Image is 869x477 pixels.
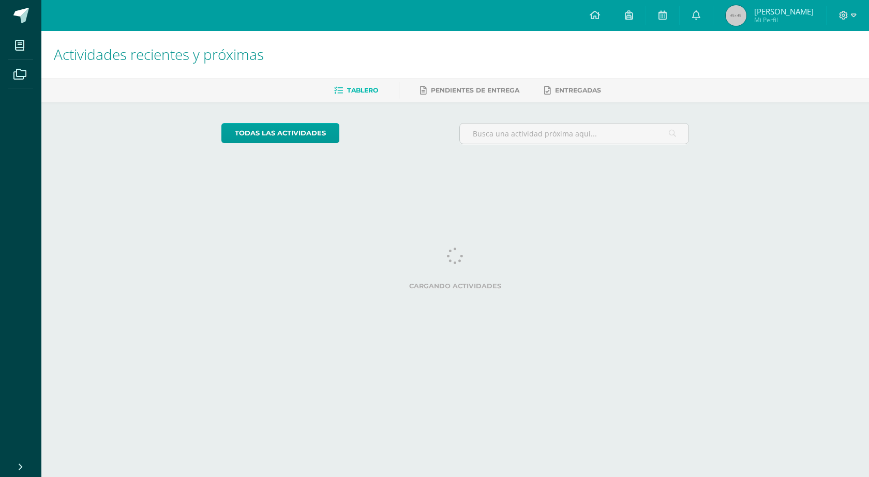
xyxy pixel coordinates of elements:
[555,86,601,94] span: Entregadas
[54,44,264,64] span: Actividades recientes y próximas
[754,6,814,17] span: [PERSON_NAME]
[754,16,814,24] span: Mi Perfil
[221,123,339,143] a: todas las Actividades
[544,82,601,99] a: Entregadas
[221,282,690,290] label: Cargando actividades
[420,82,519,99] a: Pendientes de entrega
[431,86,519,94] span: Pendientes de entrega
[460,124,689,144] input: Busca una actividad próxima aquí...
[726,5,746,26] img: 45x45
[334,82,378,99] a: Tablero
[347,86,378,94] span: Tablero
